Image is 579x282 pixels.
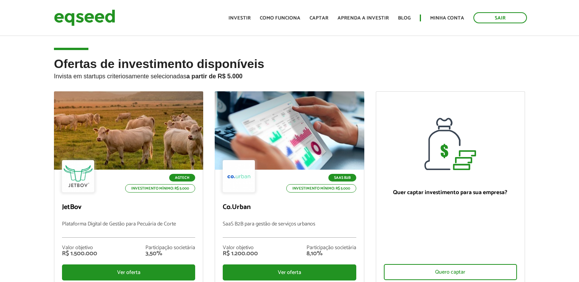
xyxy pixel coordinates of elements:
a: Captar [310,16,328,21]
div: 8,10% [307,251,356,257]
div: Valor objetivo [223,245,258,251]
p: Co.Urban [223,203,356,212]
img: EqSeed [54,8,115,28]
h2: Ofertas de investimento disponíveis [54,57,525,91]
p: Investimento mínimo: R$ 5.000 [286,184,356,193]
p: Invista em startups criteriosamente selecionadas [54,71,525,80]
a: Como funciona [260,16,300,21]
div: Ver oferta [62,264,195,280]
a: Aprenda a investir [338,16,389,21]
p: Investimento mínimo: R$ 5.000 [125,184,195,193]
a: Investir [228,16,251,21]
p: Quer captar investimento para sua empresa? [384,189,517,196]
div: Quero captar [384,264,517,280]
p: SaaS B2B para gestão de serviços urbanos [223,221,356,238]
div: 3,50% [145,251,195,257]
div: Participação societária [145,245,195,251]
div: Ver oferta [223,264,356,280]
p: Agtech [169,174,195,182]
p: JetBov [62,203,195,212]
a: Blog [398,16,411,21]
p: Plataforma Digital de Gestão para Pecuária de Corte [62,221,195,238]
div: R$ 1.500.000 [62,251,97,257]
div: Participação societária [307,245,356,251]
a: Sair [473,12,527,23]
p: SaaS B2B [328,174,356,182]
a: Minha conta [430,16,464,21]
div: R$ 1.200.000 [223,251,258,257]
strong: a partir de R$ 5.000 [186,73,243,79]
div: Valor objetivo [62,245,97,251]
